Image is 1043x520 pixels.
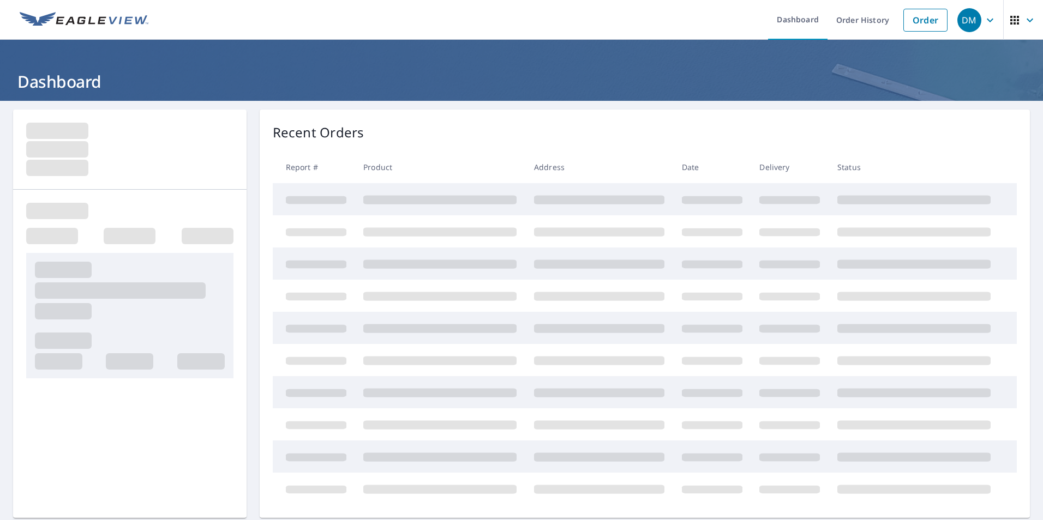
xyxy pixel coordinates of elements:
img: EV Logo [20,12,148,28]
a: Order [903,9,948,32]
th: Status [829,151,999,183]
th: Report # [273,151,355,183]
div: DM [957,8,981,32]
h1: Dashboard [13,70,1030,93]
p: Recent Orders [273,123,364,142]
th: Address [525,151,673,183]
th: Product [355,151,525,183]
th: Date [673,151,751,183]
th: Delivery [751,151,829,183]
